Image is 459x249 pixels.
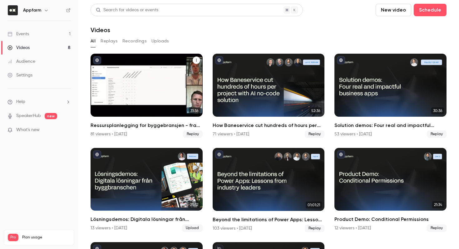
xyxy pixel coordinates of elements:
[151,36,169,46] button: Uploads
[213,148,325,232] a: 01:01:21Beyond the limitations of Power Apps: Lessons from industry leaders103 viewers • [DATE]Re...
[213,225,252,232] div: 103 viewers • [DATE]
[432,201,444,208] span: 21:34
[334,131,372,137] div: 53 viewers • [DATE]
[334,54,447,138] li: Solution demos: Four real and impactful business apps
[91,54,203,138] a: 31:36Ressursplanlegging for byggebransjen - fra kaos til kontroll på rekordtid81 viewers • [DATE]...
[183,130,203,138] span: Replay
[96,7,158,13] div: Search for videos or events
[23,7,41,13] h6: Appfarm
[7,58,35,65] div: Audience
[93,150,101,159] button: published
[213,122,325,129] h2: How Baneservice cut hundreds of hours per project with AI no-code solution
[305,130,324,138] span: Replay
[63,127,71,133] iframe: Noticeable Trigger
[91,225,127,231] div: 13 viewers • [DATE]
[16,127,40,133] span: What's new
[334,225,371,231] div: 12 viewers • [DATE]
[427,130,447,138] span: Replay
[91,4,447,245] section: Videos
[213,131,249,137] div: 71 viewers • [DATE]
[91,54,203,138] li: Ressursplanlegging for byggebransjen - fra kaos til kontroll på rekordtid
[91,148,203,232] a: 25:12Lösningsdemos: Digitala lösningar från byggbranschen13 viewers • [DATE]Upload
[122,36,146,46] button: Recordings
[16,113,41,119] a: SpeakerHub
[431,107,444,114] span: 30:36
[91,122,203,129] h2: Ressursplanlegging for byggebransjen - fra kaos til kontroll på rekordtid
[215,150,223,159] button: published
[188,201,200,208] span: 25:12
[334,54,447,138] a: 30:36Solution demos: Four real and impactful business apps53 viewers • [DATE]Replay
[101,36,117,46] button: Replays
[334,148,447,232] li: Product Demo: Conditional Permissions
[16,99,25,105] span: Help
[427,224,447,232] span: Replay
[7,31,29,37] div: Events
[306,202,322,208] span: 01:01:21
[91,36,96,46] button: All
[91,131,127,137] div: 81 viewers • [DATE]
[91,26,110,34] h1: Videos
[93,56,101,64] button: published
[7,99,71,105] li: help-dropdown-opener
[91,216,203,223] h2: Lösningsdemos: Digitala lösningar från byggbranschen
[334,148,447,232] a: 21:34Product Demo: Conditional Permissions12 viewers • [DATE]Replay
[182,224,203,232] span: Upload
[213,54,325,138] a: 52:36How Baneservice cut hundreds of hours per project with AI no-code solution71 viewers • [DATE...
[334,122,447,129] h2: Solution demos: Four real and impactful business apps
[213,148,325,232] li: Beyond the limitations of Power Apps: Lessons from industry leaders
[213,54,325,138] li: How Baneservice cut hundreds of hours per project with AI no-code solution
[334,216,447,223] h2: Product Demo: Conditional Permissions
[305,225,324,232] span: Replay
[309,107,322,114] span: 52:36
[8,5,18,15] img: Appfarm
[337,150,345,159] button: published
[414,4,447,16] button: Schedule
[7,45,30,51] div: Videos
[376,4,411,16] button: New video
[91,148,203,232] li: Lösningsdemos: Digitala lösningar från byggbranschen
[7,72,32,78] div: Settings
[213,216,325,223] h2: Beyond the limitations of Power Apps: Lessons from industry leaders
[215,56,223,64] button: published
[189,107,200,114] span: 31:36
[337,56,345,64] button: published
[45,113,57,119] span: new
[8,234,18,241] span: Pro
[22,235,70,240] span: Plan usage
